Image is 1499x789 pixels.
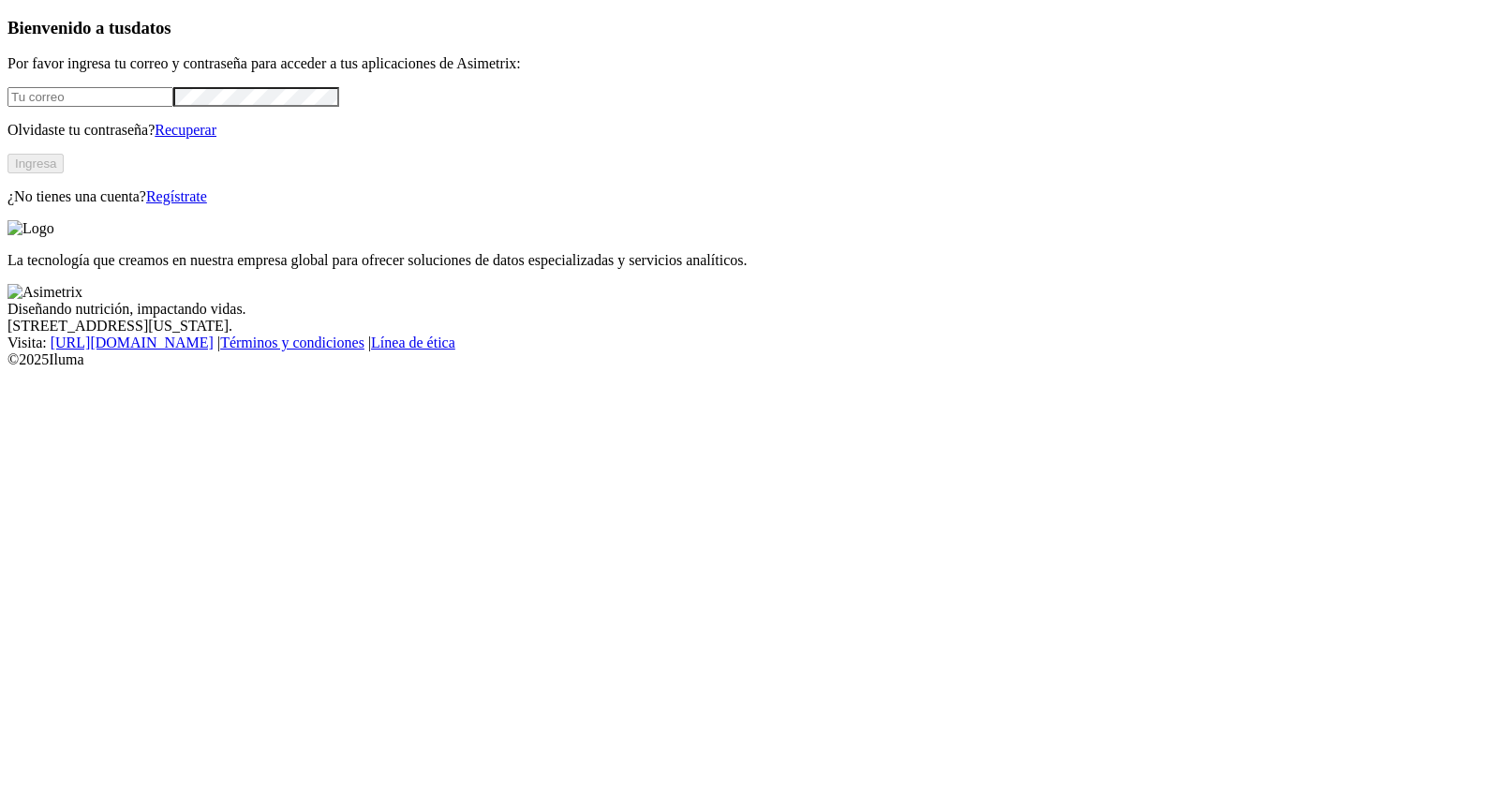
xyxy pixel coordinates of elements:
a: [URL][DOMAIN_NAME] [51,335,214,350]
a: Regístrate [146,188,207,204]
div: [STREET_ADDRESS][US_STATE]. [7,318,1492,335]
a: Recuperar [155,122,216,138]
a: Línea de ética [371,335,455,350]
p: Olvidaste tu contraseña? [7,122,1492,139]
a: Términos y condiciones [220,335,364,350]
img: Asimetrix [7,284,82,301]
p: ¿No tienes una cuenta? [7,188,1492,205]
p: La tecnología que creamos en nuestra empresa global para ofrecer soluciones de datos especializad... [7,252,1492,269]
input: Tu correo [7,87,173,107]
div: © 2025 Iluma [7,351,1492,368]
span: datos [131,18,171,37]
div: Diseñando nutrición, impactando vidas. [7,301,1492,318]
img: Logo [7,220,54,237]
p: Por favor ingresa tu correo y contraseña para acceder a tus aplicaciones de Asimetrix: [7,55,1492,72]
button: Ingresa [7,154,64,173]
h3: Bienvenido a tus [7,18,1492,38]
div: Visita : | | [7,335,1492,351]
